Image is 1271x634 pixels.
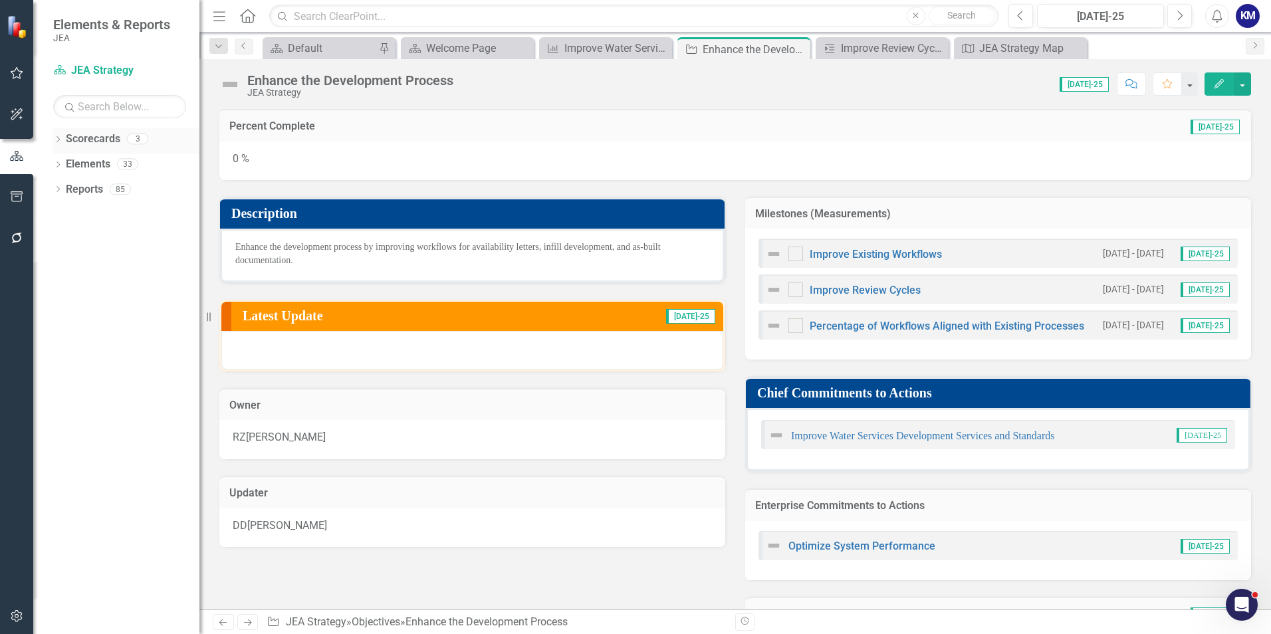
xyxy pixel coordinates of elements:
[1226,589,1258,621] iframe: Intercom live chat
[766,246,782,262] img: Not Defined
[219,74,241,95] img: Not Defined
[219,142,1251,180] div: 0 %
[127,134,148,145] div: 3
[267,615,725,630] div: » »
[1181,539,1230,554] span: [DATE]-25
[233,430,246,445] div: RZ
[947,10,976,21] span: Search
[66,182,103,197] a: Reports
[286,615,346,628] a: JEA Strategy
[755,608,1026,620] h3: Last Updated
[246,430,326,445] div: [PERSON_NAME]
[1191,607,1240,622] span: [DATE]-25
[788,540,935,552] a: Optimize System Performance
[235,242,661,265] span: Enhance the development process by improving workflows for availability letters, infill developme...
[247,88,453,98] div: JEA Strategy
[110,183,131,195] div: 85
[229,120,866,132] h3: Percent Complete
[229,487,715,499] h3: Updater
[269,5,998,28] input: Search ClearPoint...
[979,40,1084,56] div: JEA Strategy Map
[243,308,533,323] h3: Latest Update
[266,40,376,56] a: Default
[66,157,110,172] a: Elements
[53,33,170,43] small: JEA
[766,282,782,298] img: Not Defined
[810,248,942,261] a: Improve Existing Workflows
[791,430,1055,441] a: Improve Water Services Development Services and Standards
[1236,4,1260,28] button: KM
[703,41,807,58] div: Enhance the Development Process
[1181,247,1230,261] span: [DATE]-25
[53,63,186,78] a: JEA Strategy
[66,132,120,147] a: Scorecards
[564,40,669,56] div: Improve Water Services Development Services and Standards
[231,206,718,221] h3: Description
[929,7,995,25] button: Search
[247,73,453,88] div: Enhance the Development Process
[233,518,247,534] div: DD
[1042,9,1159,25] div: [DATE]-25
[819,40,945,56] a: Improve Review Cycles
[53,17,170,33] span: Elements & Reports
[1181,282,1230,297] span: [DATE]-25
[1103,247,1164,260] small: [DATE] - [DATE]
[1191,120,1240,134] span: [DATE]-25
[757,385,1244,400] h3: Chief Commitments to Actions
[426,40,530,56] div: Welcome Page
[766,538,782,554] img: Not Defined
[810,320,1084,332] a: Percentage of Workflows Aligned with Existing Processes
[766,318,782,334] img: Not Defined
[542,40,669,56] a: Improve Water Services Development Services and Standards
[755,500,1241,512] h3: Enterprise Commitments to Actions
[288,40,376,56] div: Default
[755,208,1241,220] h3: Milestones (Measurements)
[1177,428,1227,443] span: [DATE]-25
[53,95,186,118] input: Search Below...
[405,615,568,628] div: Enhance the Development Process
[810,284,921,296] a: Improve Review Cycles
[1181,318,1230,333] span: [DATE]-25
[1103,319,1164,332] small: [DATE] - [DATE]
[841,40,945,56] div: Improve Review Cycles
[247,518,327,534] div: [PERSON_NAME]
[1060,77,1109,92] span: [DATE]-25
[768,427,784,443] img: Not Defined
[229,399,715,411] h3: Owner
[7,15,30,39] img: ClearPoint Strategy
[404,40,530,56] a: Welcome Page
[957,40,1084,56] a: JEA Strategy Map
[1103,283,1164,296] small: [DATE] - [DATE]
[1037,4,1164,28] button: [DATE]-25
[666,309,715,324] span: [DATE]-25
[352,615,400,628] a: Objectives
[117,159,138,170] div: 33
